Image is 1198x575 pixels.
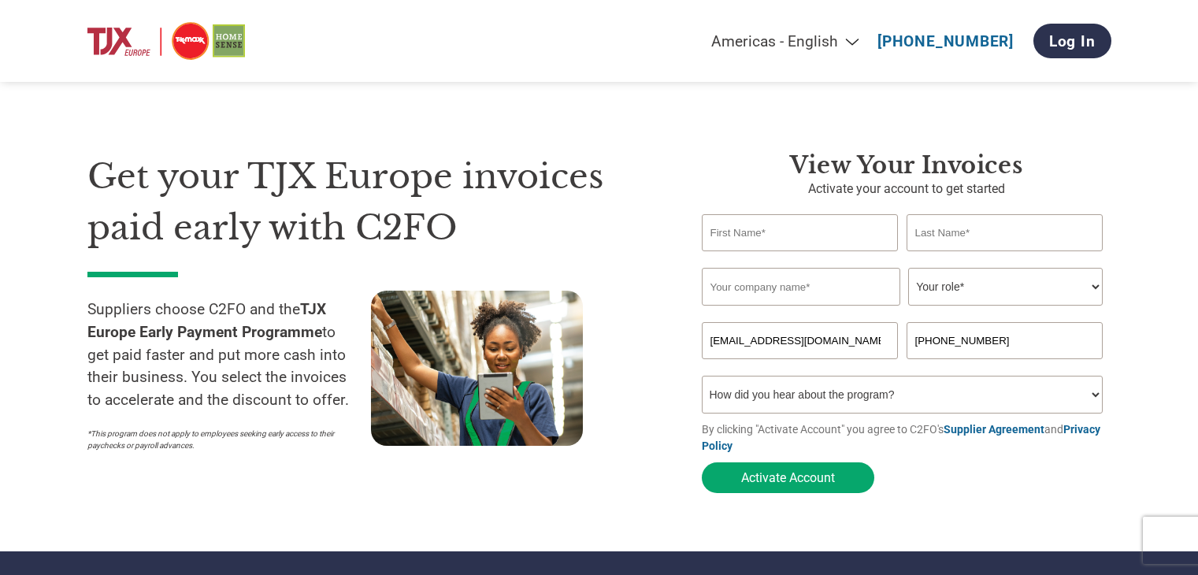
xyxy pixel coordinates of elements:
[702,462,874,493] button: Activate Account
[702,268,900,306] input: Your company name*
[702,151,1111,180] h3: View your invoices
[702,307,1103,316] div: Invalid company name or company name is too long
[702,253,899,262] div: Invalid first name or first name is too long
[907,253,1103,262] div: Invalid last name or last name is too long
[87,428,355,451] p: *This program does not apply to employees seeking early access to their paychecks or payroll adva...
[702,421,1111,454] p: By clicking "Activate Account" you agree to C2FO's and
[702,214,899,251] input: First Name*
[87,151,655,253] h1: Get your TJX Europe invoices paid early with C2FO
[371,291,583,446] img: supply chain worker
[87,299,371,412] p: Suppliers choose C2FO and the to get paid faster and put more cash into their business. You selec...
[702,423,1100,452] a: Privacy Policy
[702,361,899,369] div: Inavlid Email Address
[87,20,245,63] img: TJX Europe
[907,322,1103,359] input: Phone*
[1033,24,1111,58] a: Log In
[944,423,1044,436] a: Supplier Agreement
[907,214,1103,251] input: Last Name*
[908,268,1103,306] select: Title/Role
[877,32,1014,50] a: [PHONE_NUMBER]
[702,180,1111,198] p: Activate your account to get started
[907,361,1103,369] div: Inavlid Phone Number
[702,322,899,359] input: Invalid Email format
[87,300,326,341] strong: TJX Europe Early Payment Programme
